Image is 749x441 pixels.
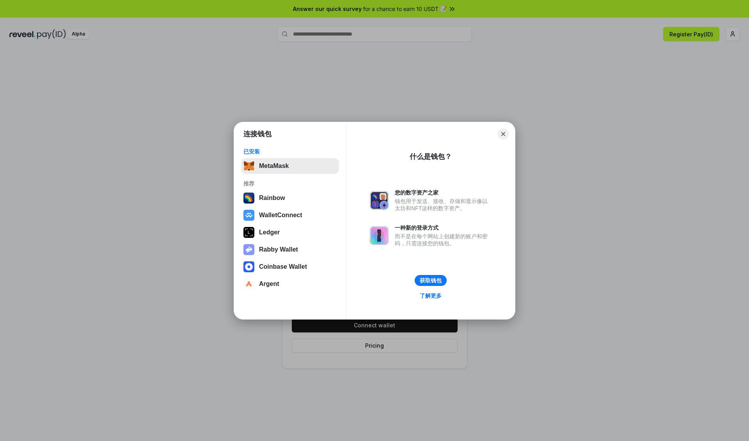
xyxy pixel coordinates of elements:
[395,233,492,247] div: 而不是在每个网站上创建新的账户和密码，只需连接您的钱包。
[243,279,254,289] img: svg+xml,%3Csvg%20width%3D%2228%22%20height%3D%2228%22%20viewBox%3D%220%200%2028%2028%22%20fill%3D...
[259,162,289,170] div: MetaMask
[410,152,452,161] div: 什么是钱包？
[243,180,337,187] div: 推荐
[243,129,272,139] h1: 连接钱包
[243,244,254,255] img: svg+xml,%3Csvg%20xmlns%3D%22http%3A%2F%2Fwww.w3.org%2F2000%2Fsvg%22%20fill%3D%22none%22%20viewBox...
[243,210,254,221] img: svg+xml,%3Csvg%20width%3D%2228%22%20height%3D%2228%22%20viewBox%3D%220%200%2028%2028%22%20fill%3D...
[259,195,285,202] div: Rainbow
[420,292,442,299] div: 了解更多
[243,148,337,155] div: 已安装
[243,193,254,204] img: svg+xml,%3Csvg%20width%3D%22120%22%20height%3D%22120%22%20viewBox%3D%220%200%20120%20120%22%20fil...
[241,276,339,292] button: Argent
[241,225,339,240] button: Ledger
[395,224,492,231] div: 一种新的登录方式
[395,189,492,196] div: 您的数字资产之家
[415,291,446,301] a: 了解更多
[241,207,339,223] button: WalletConnect
[243,227,254,238] img: svg+xml,%3Csvg%20xmlns%3D%22http%3A%2F%2Fwww.w3.org%2F2000%2Fsvg%22%20width%3D%2228%22%20height%3...
[241,158,339,174] button: MetaMask
[243,261,254,272] img: svg+xml,%3Csvg%20width%3D%2228%22%20height%3D%2228%22%20viewBox%3D%220%200%2028%2028%22%20fill%3D...
[370,191,389,210] img: svg+xml,%3Csvg%20xmlns%3D%22http%3A%2F%2Fwww.w3.org%2F2000%2Fsvg%22%20fill%3D%22none%22%20viewBox...
[259,246,298,253] div: Rabby Wallet
[420,277,442,284] div: 获取钱包
[370,226,389,245] img: svg+xml,%3Csvg%20xmlns%3D%22http%3A%2F%2Fwww.w3.org%2F2000%2Fsvg%22%20fill%3D%22none%22%20viewBox...
[259,263,307,270] div: Coinbase Wallet
[498,129,509,139] button: Close
[241,259,339,275] button: Coinbase Wallet
[415,275,447,286] button: 获取钱包
[243,161,254,171] img: svg+xml,%3Csvg%20fill%3D%22none%22%20height%3D%2233%22%20viewBox%3D%220%200%2035%2033%22%20width%...
[241,190,339,206] button: Rainbow
[259,280,279,287] div: Argent
[259,229,280,236] div: Ledger
[259,212,302,219] div: WalletConnect
[241,242,339,257] button: Rabby Wallet
[395,198,492,212] div: 钱包用于发送、接收、存储和显示像以太坊和NFT这样的数字资产。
